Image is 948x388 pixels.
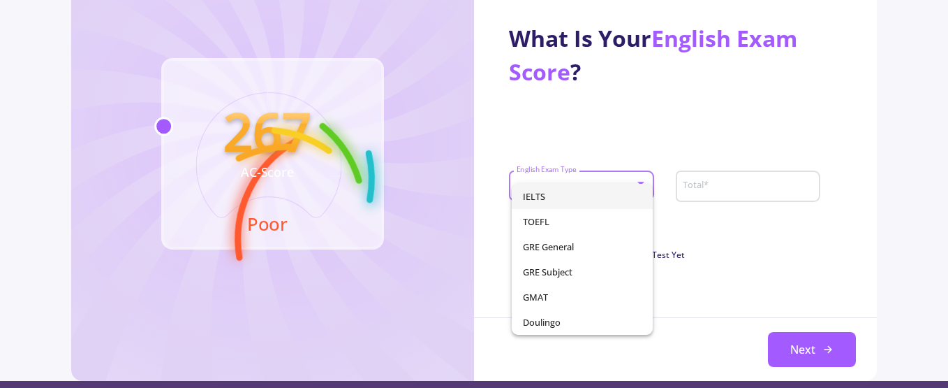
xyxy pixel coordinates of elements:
span: GRE General [523,234,642,259]
span: IELTS [523,184,642,209]
span: TOEFL [523,209,642,234]
span: GMAT [523,285,642,310]
span: GRE Subject [523,259,642,285]
span: Doulingo [523,310,642,335]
